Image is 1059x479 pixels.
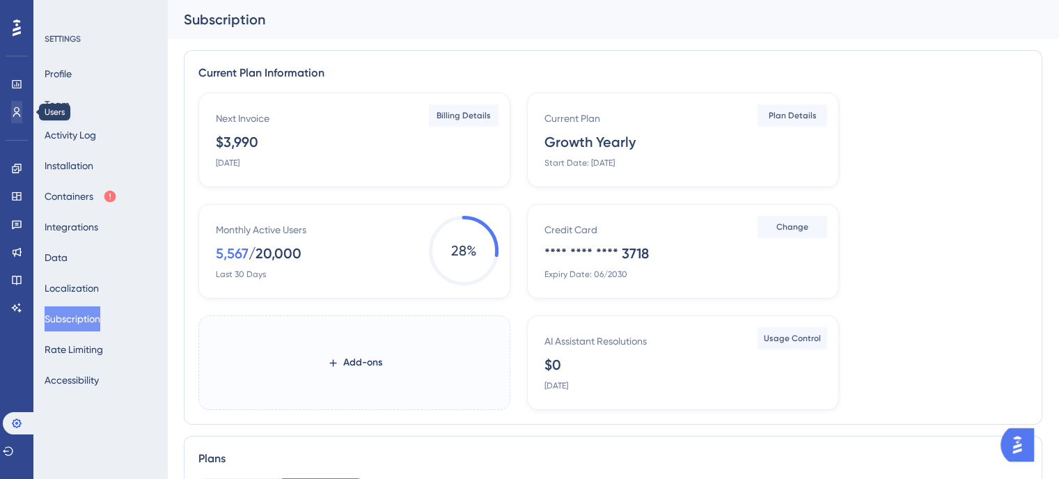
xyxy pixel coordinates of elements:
div: Growth Yearly [544,132,636,152]
button: Profile [45,61,72,86]
span: Usage Control [764,333,821,344]
div: Last 30 Days [216,269,266,280]
button: Billing Details [429,104,499,127]
button: Installation [45,153,93,178]
div: Start Date: [DATE] [544,157,615,168]
button: Team [45,92,70,117]
div: Subscription [184,10,1007,29]
div: [DATE] [544,380,568,391]
button: Subscription [45,306,100,331]
div: Next Invoice [216,110,269,127]
div: / 20,000 [249,244,301,263]
div: Monthly Active Users [216,221,306,238]
div: Plans [198,450,1028,467]
div: SETTINGS [45,33,157,45]
button: Activity Log [45,123,96,148]
button: Containers [45,184,117,209]
button: Plan Details [758,104,827,127]
button: Usage Control [758,327,827,350]
button: Change [758,216,827,238]
div: Credit Card [544,221,597,238]
span: Plan Details [769,110,817,121]
span: Change [776,221,808,233]
button: Add-ons [327,350,382,375]
div: Current Plan [544,110,600,127]
span: 28 % [429,216,499,285]
div: Expiry Date: 06/2030 [544,269,627,280]
button: Accessibility [45,368,99,393]
button: Localization [45,276,99,301]
iframe: UserGuiding AI Assistant Launcher [1001,424,1042,466]
div: $0 [544,355,561,375]
button: Rate Limiting [45,337,103,362]
button: Data [45,245,68,270]
button: Integrations [45,214,98,239]
div: Current Plan Information [198,65,1028,81]
div: $3,990 [216,132,258,152]
span: Billing Details [437,110,491,121]
span: Add-ons [343,354,382,371]
div: [DATE] [216,157,240,168]
div: AI Assistant Resolutions [544,333,647,350]
div: 5,567 [216,244,249,263]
